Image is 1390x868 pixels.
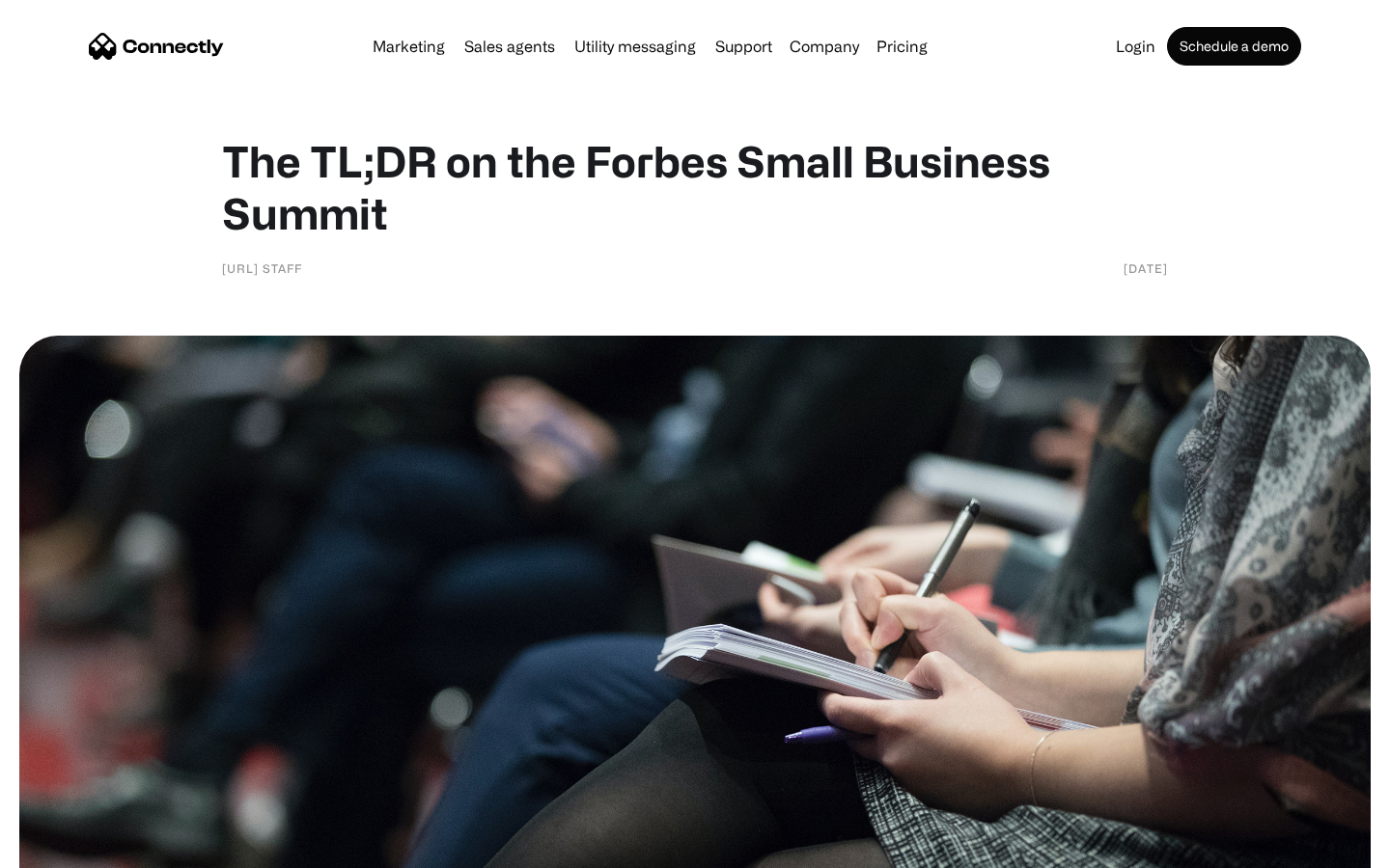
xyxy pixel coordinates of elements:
[39,834,116,861] ul: Language list
[222,258,302,278] div: [URL] Staff
[790,33,859,60] div: Company
[222,135,1168,239] h1: The TL;DR on the Forbes Small Business Summit
[1108,39,1163,54] a: Login
[869,39,935,54] a: Pricing
[457,39,563,54] a: Sales agents
[1167,27,1301,66] a: Schedule a demo
[567,39,704,54] a: Utility messaging
[708,39,780,54] a: Support
[19,834,116,861] aside: Language selected: English
[1124,258,1168,278] div: [DATE]
[365,39,453,54] a: Marketing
